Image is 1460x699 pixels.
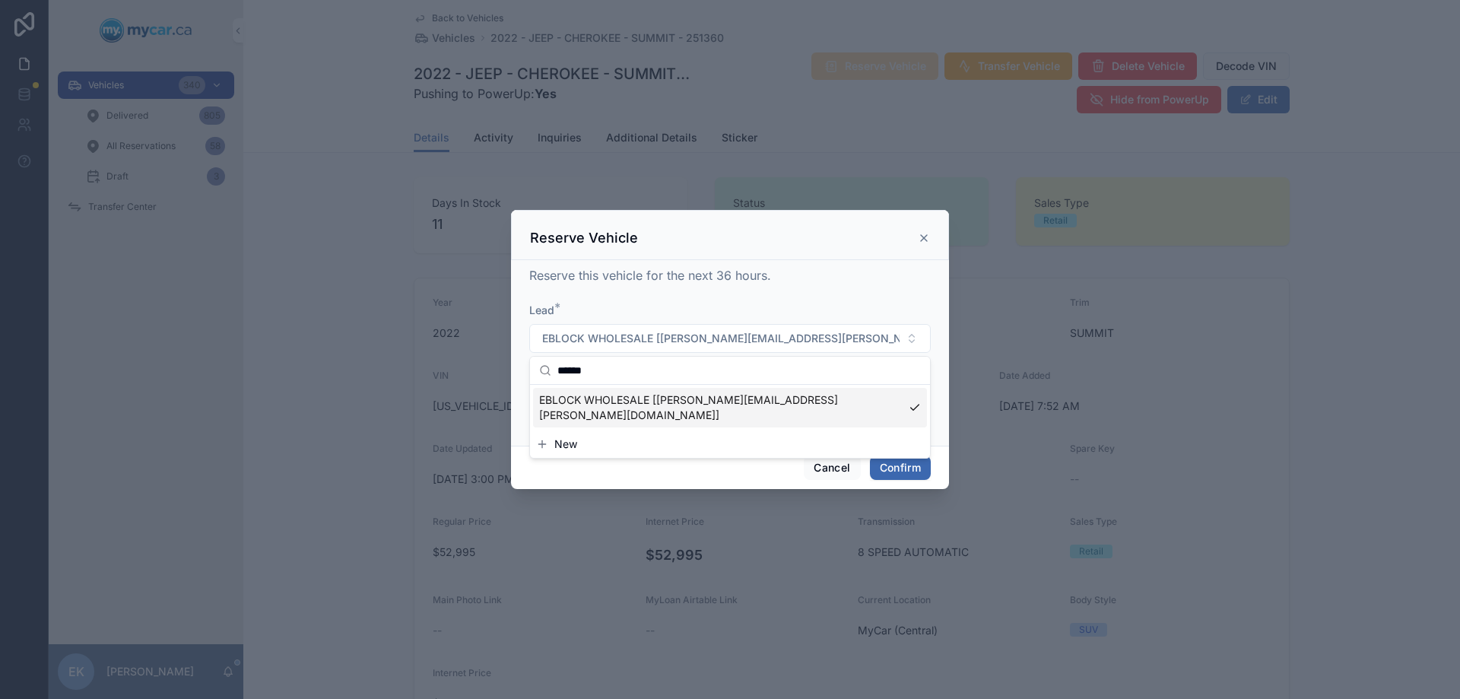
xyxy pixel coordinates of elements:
span: EBLOCK WHOLESALE [[PERSON_NAME][EMAIL_ADDRESS][PERSON_NAME][DOMAIN_NAME]] [539,392,903,423]
button: New [536,437,924,452]
button: Confirm [870,456,931,480]
button: Select Button [529,324,931,353]
span: Lead [529,303,554,316]
div: Suggestions [530,385,930,431]
h3: Reserve Vehicle [530,229,638,247]
span: EBLOCK WHOLESALE [[PERSON_NAME][EMAIL_ADDRESS][PERSON_NAME][DOMAIN_NAME]] [542,331,900,346]
button: Cancel [804,456,860,480]
span: New [554,437,577,452]
span: Reserve this vehicle for the next 36 hours. [529,268,771,283]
